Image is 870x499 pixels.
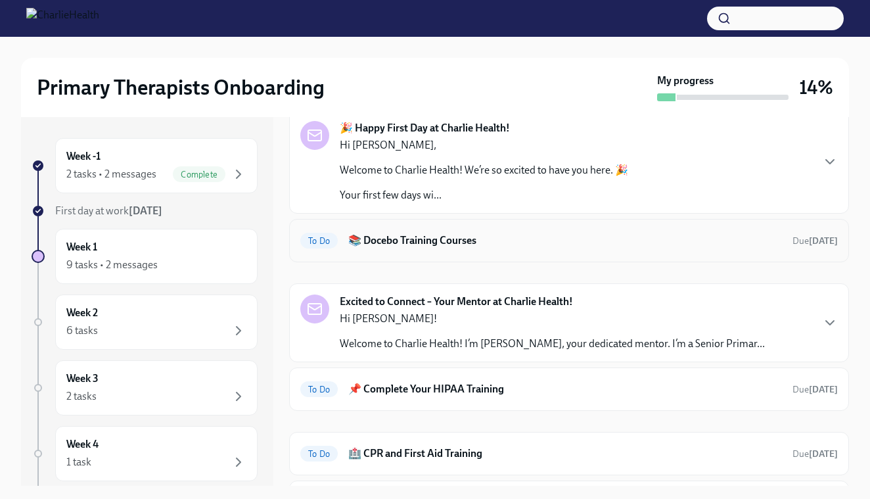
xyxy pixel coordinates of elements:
[300,379,838,400] a: To Do📌 Complete Your HIPAA TrainingDue[DATE]
[340,312,765,326] p: Hi [PERSON_NAME]!
[66,149,101,164] h6: Week -1
[32,204,258,218] a: First day at work[DATE]
[66,323,98,338] div: 6 tasks
[340,138,628,153] p: Hi [PERSON_NAME],
[300,385,338,394] span: To Do
[340,337,765,351] p: Welcome to Charlie Health! I’m [PERSON_NAME], your dedicated mentor. I’m a Senior Primar...
[809,448,838,460] strong: [DATE]
[348,382,782,396] h6: 📌 Complete Your HIPAA Training
[66,306,98,320] h6: Week 2
[300,449,338,459] span: To Do
[340,121,510,135] strong: 🎉 Happy First Day at Charlie Health!
[792,235,838,247] span: Due
[66,437,99,452] h6: Week 4
[792,448,838,460] span: Due
[340,188,628,202] p: Your first few days wi...
[66,258,158,272] div: 9 tasks • 2 messages
[300,236,338,246] span: To Do
[55,204,162,217] span: First day at work
[348,233,782,248] h6: 📚 Docebo Training Courses
[37,74,325,101] h2: Primary Therapists Onboarding
[799,76,833,99] h3: 14%
[809,235,838,247] strong: [DATE]
[32,426,258,481] a: Week 41 task
[792,448,838,460] span: August 23rd, 2025 10:00
[26,8,99,29] img: CharlieHealth
[348,446,782,461] h6: 🏥 CPR and First Aid Training
[32,295,258,350] a: Week 26 tasks
[340,295,573,309] strong: Excited to Connect – Your Mentor at Charlie Health!
[657,74,714,88] strong: My progress
[32,138,258,193] a: Week -12 tasks • 2 messagesComplete
[66,167,156,181] div: 2 tasks • 2 messages
[32,229,258,284] a: Week 19 tasks • 2 messages
[66,389,97,404] div: 2 tasks
[66,371,99,386] h6: Week 3
[32,360,258,416] a: Week 32 tasks
[173,170,225,179] span: Complete
[300,230,838,251] a: To Do📚 Docebo Training CoursesDue[DATE]
[300,443,838,464] a: To Do🏥 CPR and First Aid TrainingDue[DATE]
[792,384,838,395] span: Due
[792,383,838,396] span: August 13th, 2025 10:00
[340,163,628,178] p: Welcome to Charlie Health! We’re so excited to have you here. 🎉
[129,204,162,217] strong: [DATE]
[66,240,97,254] h6: Week 1
[66,455,91,469] div: 1 task
[792,235,838,247] span: August 26th, 2025 10:00
[809,384,838,395] strong: [DATE]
